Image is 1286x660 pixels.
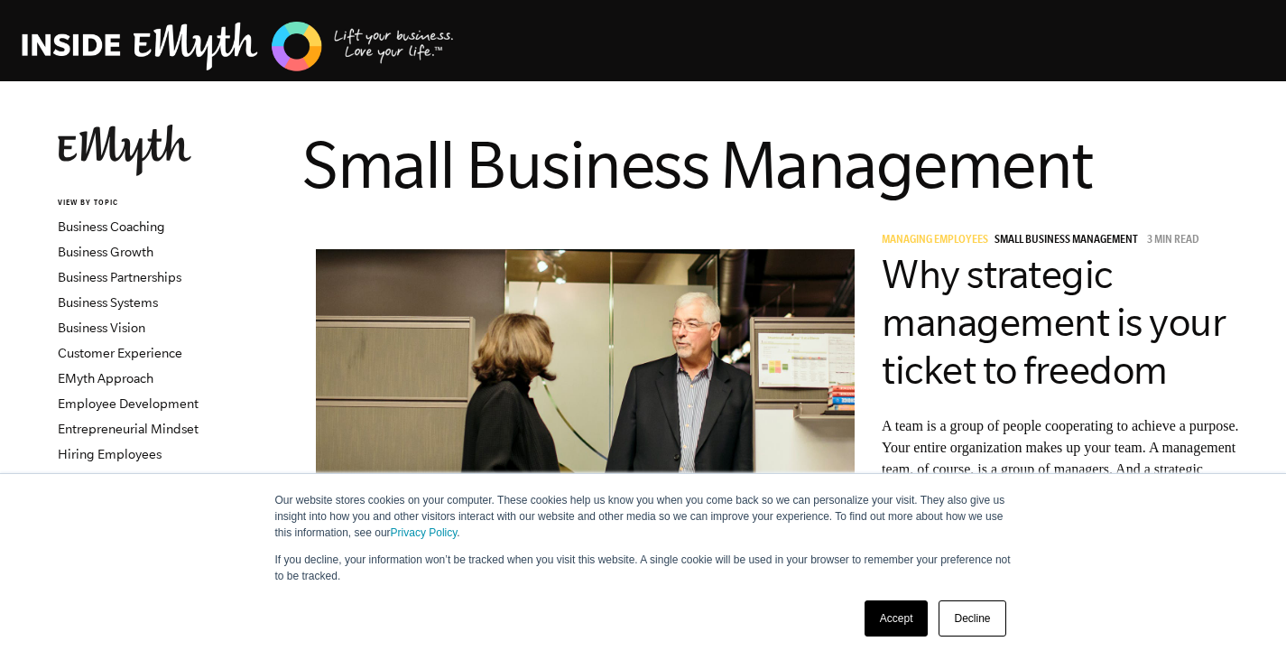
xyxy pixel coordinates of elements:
a: Business Vision [58,321,145,335]
img: EMyth [58,125,191,176]
a: Business Coaching [58,219,165,234]
a: Business Growth [58,245,153,259]
a: EMyth Approach [58,371,153,386]
p: If you decline, your information won’t be tracked when you visit this website. A single cookie wi... [275,552,1012,584]
a: Entrepreneurial Mindset [58,422,199,436]
a: Why strategic management is your ticket to freedom [882,252,1226,392]
span: Managing Employees [882,235,988,247]
p: Our website stores cookies on your computer. These cookies help us know you when you come back so... [275,492,1012,541]
a: Business Partnerships [58,270,181,284]
a: Managing Employees [882,235,995,247]
h1: Small Business Management [302,125,1272,204]
a: Employee Development [58,396,199,411]
a: Business Systems [58,295,158,310]
img: EMyth Business Coaching [22,19,455,74]
a: Accept [865,600,929,637]
a: Hiring Employees [58,447,162,461]
a: Customer Experience [58,346,182,360]
a: Decline [939,600,1005,637]
h6: VIEW BY TOPIC [58,198,275,209]
span: Small Business Management [995,235,1138,247]
a: Small Business Management [995,235,1144,247]
a: Lead Conversion [58,472,153,487]
p: A team is a group of people cooperating to achieve a purpose. Your entire organization makes up y... [882,415,1259,545]
a: Privacy Policy [391,526,458,539]
p: 3 min read [1147,235,1199,247]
